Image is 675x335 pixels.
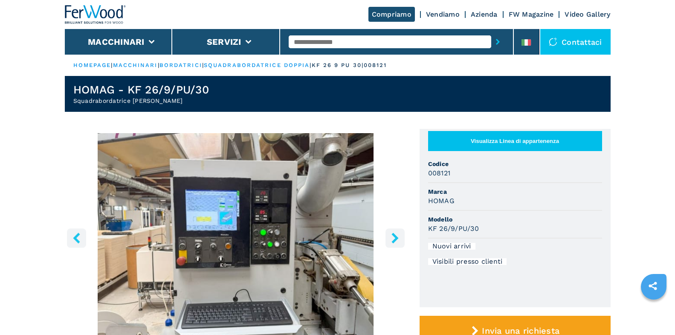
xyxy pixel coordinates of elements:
[428,215,602,224] span: Modello
[204,62,310,68] a: squadrabordatrice doppia
[428,224,479,233] h3: KF 26/9/PU/30
[65,5,126,24] img: Ferwood
[428,131,602,151] button: Visualizza Linea di appartenenza
[111,62,113,68] span: |
[428,168,451,178] h3: 008121
[158,62,159,68] span: |
[428,160,602,168] span: Codice
[549,38,557,46] img: Contattaci
[310,62,311,68] span: |
[471,10,498,18] a: Azienda
[642,275,663,297] a: sharethis
[368,7,415,22] a: Compriamo
[428,258,507,265] div: Visibili presso clienti
[565,10,610,18] a: Video Gallery
[207,37,241,47] button: Servizi
[88,37,145,47] button: Macchinari
[159,62,202,68] a: bordatrici
[639,297,669,329] iframe: Chat
[428,187,602,196] span: Marca
[312,61,364,69] p: kf 26 9 pu 30 |
[426,10,460,18] a: Vendiamo
[364,61,387,69] p: 008121
[202,62,204,68] span: |
[509,10,554,18] a: FW Magazine
[428,243,475,250] div: Nuovi arrivi
[428,196,455,206] h3: HOMAG
[73,96,209,105] h2: Squadrabordatrice [PERSON_NAME]
[73,62,111,68] a: HOMEPAGE
[385,228,405,248] button: right-button
[540,29,611,55] div: Contattaci
[67,228,86,248] button: left-button
[73,83,209,96] h1: HOMAG - KF 26/9/PU/30
[491,32,504,52] button: submit-button
[113,62,158,68] a: macchinari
